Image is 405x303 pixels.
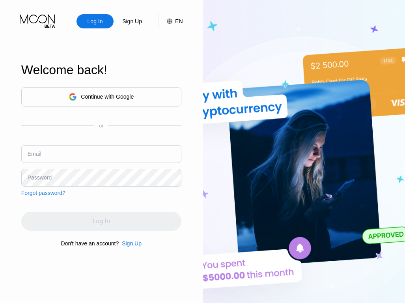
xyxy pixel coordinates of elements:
div: Sign Up [114,14,151,28]
div: Forgot password? [21,190,65,196]
div: Sign Up [122,240,142,247]
div: Continue with Google [21,87,181,107]
div: Welcome back! [21,63,181,77]
div: Sign Up [121,17,143,25]
div: Log In [77,14,114,28]
div: Email [28,151,41,157]
div: EN [159,14,183,28]
div: Continue with Google [81,94,134,100]
div: Log In [87,17,104,25]
div: Don't have an account? [61,240,119,247]
div: Sign Up [119,240,142,247]
div: or [99,123,103,129]
div: Password [28,174,52,181]
div: EN [175,18,183,24]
